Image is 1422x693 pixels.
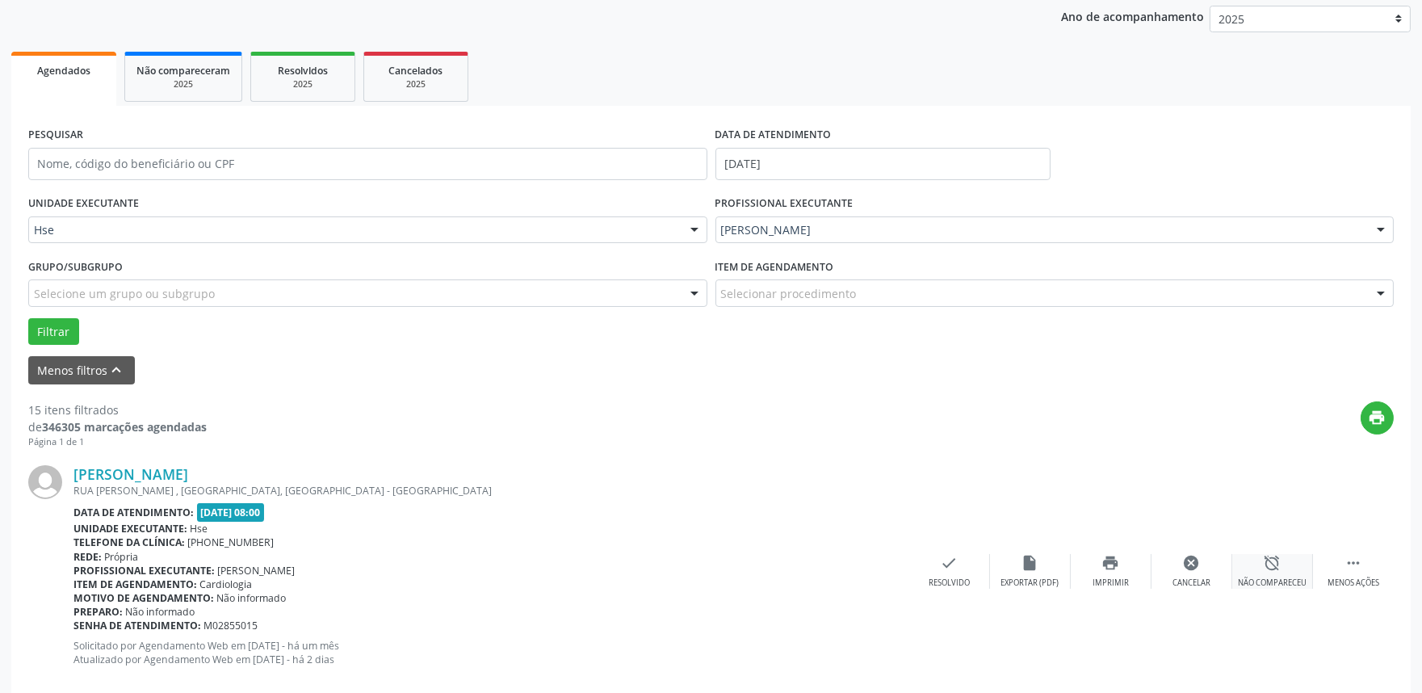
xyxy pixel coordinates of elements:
[1172,577,1210,589] div: Cancelar
[73,619,201,632] b: Senha de atendimento:
[1102,554,1120,572] i: print
[28,465,62,499] img: img
[28,356,135,384] button: Menos filtroskeyboard_arrow_up
[721,285,857,302] span: Selecionar procedimento
[136,78,230,90] div: 2025
[217,591,287,605] span: Não informado
[941,554,958,572] i: check
[204,619,258,632] span: M02855015
[73,522,187,535] b: Unidade executante:
[73,535,185,549] b: Telefone da clínica:
[28,435,207,449] div: Página 1 de 1
[262,78,343,90] div: 2025
[1344,554,1362,572] i: 
[105,550,139,564] span: Própria
[126,605,195,619] span: Não informado
[1369,409,1386,426] i: print
[389,64,443,78] span: Cancelados
[73,484,909,498] div: RUA [PERSON_NAME] , [GEOGRAPHIC_DATA], [GEOGRAPHIC_DATA] - [GEOGRAPHIC_DATA]
[34,285,215,302] span: Selecione um grupo ou subgrupo
[73,639,909,666] p: Solicitado por Agendamento Web em [DATE] - há um mês Atualizado por Agendamento Web em [DATE] - h...
[1183,554,1201,572] i: cancel
[200,577,253,591] span: Cardiologia
[73,605,123,619] b: Preparo:
[715,148,1051,180] input: Selecione um intervalo
[715,254,834,279] label: Item de agendamento
[1001,577,1059,589] div: Exportar (PDF)
[375,78,456,90] div: 2025
[1238,577,1307,589] div: Não compareceu
[28,401,207,418] div: 15 itens filtrados
[28,148,707,180] input: Nome, código do beneficiário ou CPF
[108,361,126,379] i: keyboard_arrow_up
[73,550,102,564] b: Rede:
[715,123,832,148] label: DATA DE ATENDIMENTO
[721,222,1361,238] span: [PERSON_NAME]
[73,506,194,519] b: Data de atendimento:
[34,222,674,238] span: Hse
[1264,554,1281,572] i: alarm_off
[28,191,139,216] label: UNIDADE EXECUTANTE
[1361,401,1394,435] button: print
[278,64,328,78] span: Resolvidos
[1021,554,1039,572] i: insert_drive_file
[1093,577,1129,589] div: Imprimir
[218,564,296,577] span: [PERSON_NAME]
[1328,577,1379,589] div: Menos ações
[37,64,90,78] span: Agendados
[28,318,79,346] button: Filtrar
[73,591,214,605] b: Motivo de agendamento:
[73,465,188,483] a: [PERSON_NAME]
[28,418,207,435] div: de
[197,503,265,522] span: [DATE] 08:00
[929,577,970,589] div: Resolvido
[28,123,83,148] label: PESQUISAR
[715,191,854,216] label: PROFISSIONAL EXECUTANTE
[73,564,215,577] b: Profissional executante:
[136,64,230,78] span: Não compareceram
[191,522,208,535] span: Hse
[73,577,197,591] b: Item de agendamento:
[28,254,123,279] label: Grupo/Subgrupo
[188,535,275,549] span: [PHONE_NUMBER]
[1061,6,1204,26] p: Ano de acompanhamento
[42,419,207,435] strong: 346305 marcações agendadas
